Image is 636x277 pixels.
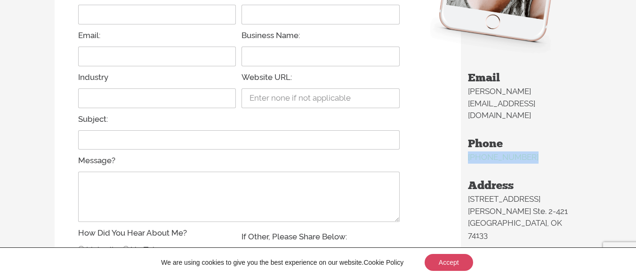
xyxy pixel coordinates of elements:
[242,73,292,88] label: Website URL:
[468,86,582,122] p: [PERSON_NAME][EMAIL_ADDRESS][DOMAIN_NAME]
[78,32,100,47] label: Email:
[468,138,582,149] h2: Phone
[78,157,115,172] label: Message?
[468,72,582,83] h2: Email
[86,245,118,255] label: LinkedIn
[161,258,403,267] p: We are using cookies to give you the best experience on our website.
[78,229,187,244] label: How Did You Hear About Me?
[78,115,108,130] label: Subject:
[242,233,347,248] label: If Other, Please Share Below:
[468,151,582,164] p: [PHONE_NUMBER]
[425,254,473,271] button: Accept
[78,73,108,88] label: Industry
[468,180,582,191] h2: Address
[363,259,403,266] a: Cookie Policy
[468,193,582,241] p: [STREET_ADDRESS][PERSON_NAME] Ste. 2-421 [GEOGRAPHIC_DATA], OK 74133
[242,32,300,47] label: Business Name:
[131,245,162,255] label: YouTube
[242,88,400,108] input: Enter none if not applicable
